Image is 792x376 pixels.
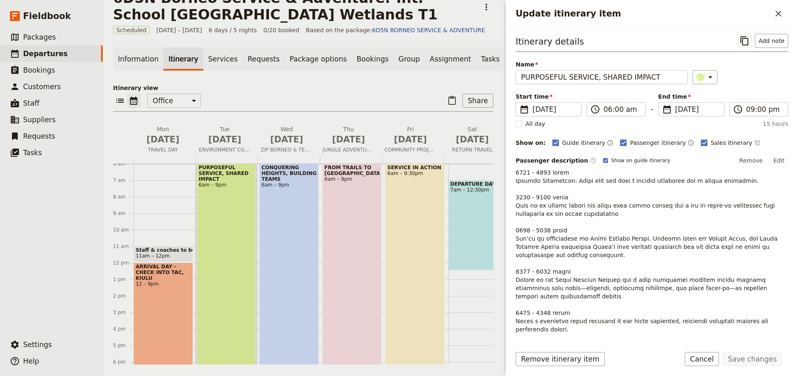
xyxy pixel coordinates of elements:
button: Close drawer [771,7,785,21]
label: Passenger description [516,156,596,165]
span: - [651,104,653,116]
span: [DATE] [675,104,719,114]
a: Tasks [476,47,505,71]
span: [DATE] – [DATE] [156,26,202,34]
button: Copy itinerary item [738,34,752,48]
span: Customers [23,83,61,91]
span: 0/20 booked [264,26,299,34]
button: Remove itinerary item [516,352,605,366]
input: ​ [746,104,783,114]
span: Passenger itinerary [630,139,686,147]
span: All day [526,120,545,128]
button: Time not shown on sales itinerary [754,138,761,148]
span: SERVICE IN ACTION [387,165,443,170]
a: 6D5N BORNEO SERVICE & ADVENTURE [372,27,485,33]
div: 12 pm [113,260,134,266]
span: ​ [590,104,600,114]
a: Package options [285,47,351,71]
button: Calendar view [127,94,141,108]
h2: Thu [323,125,375,146]
button: Remove [735,154,766,167]
span: 12 – 9pm [136,281,191,287]
div: 6 am [113,161,134,167]
div: Staff & coaches to be at Airport11am – 12pm [134,246,193,262]
span: JUNGLE ADVENTURE WITH RAFTING [319,147,378,153]
input: Name [516,70,688,84]
span: Requests [23,132,55,140]
h3: Itinerary details [516,35,584,48]
span: Fieldbook [23,10,71,22]
span: Staff [23,99,40,107]
h2: Wed [261,125,313,146]
span: DEPARTURE DAY [450,181,506,187]
span: RETURN TRAVEL [443,147,502,153]
div: 9 am [113,210,134,217]
a: Services [203,47,243,71]
div: 11 am [113,243,134,250]
button: Time shown on passenger itinerary [688,138,694,148]
a: Information [113,47,163,71]
span: Help [23,357,39,365]
button: Add note [755,34,788,48]
span: ARRIVAL DAY - CHECK INTO TAC, KIULU [136,264,191,281]
span: Sales itinerary [711,139,752,147]
span: 11am – 12pm [136,253,170,259]
div: DEPARTURE DAY7am – 12:30pm [448,180,508,270]
div: 10 am [113,227,134,233]
span: 15 hours [763,120,788,128]
button: Share [462,94,493,108]
a: Bookings [352,47,394,71]
span: COMMUNITY PROJECT [381,147,440,153]
span: 7am – 12:30pm [450,187,506,193]
span: ​ [662,104,672,114]
span: ​ [519,104,529,114]
span: ​ [590,157,596,164]
button: Edit [770,154,788,167]
span: [DATE] [261,133,313,146]
div: 3 pm [113,309,134,316]
span: [DATE] [384,133,436,146]
span: [DATE] [137,133,189,146]
div: 7 am [113,177,134,184]
span: 6am – 9pm [325,176,380,182]
span: Packages [23,33,56,41]
div: 4 pm [113,326,134,332]
h2: Update itinerary item [516,7,771,20]
span: Start time [516,92,582,101]
button: Tue [DATE]ENVIRONMENT CONTRIBUTION [196,125,257,156]
p: Itinerary view [113,84,493,92]
h2: Sat [446,125,498,146]
h2: Fri [384,125,436,146]
div: ​ [697,72,715,82]
a: Assignment [425,47,476,71]
div: 8 am [113,194,134,200]
span: TRAVEL DAY [134,147,192,153]
span: Bookings [23,66,55,74]
span: Departures [23,50,68,58]
button: Mon [DATE]TRAVEL DAY [134,125,196,156]
button: Sat [DATE]RETURN TRAVEL [443,125,505,156]
button: ​ [693,70,717,84]
span: Suppliers [23,116,56,124]
span: End time [658,92,724,101]
div: 1 pm [113,276,134,283]
span: Based on the package: [306,26,485,34]
span: 6 days / 5 nights [209,26,257,34]
span: ENVIRONMENT CONTRIBUTION [196,147,254,153]
input: ​ [603,104,640,114]
button: Fri [DATE]COMMUNITY PROJECT [381,125,443,156]
a: Requests [243,47,285,71]
button: List view [113,94,127,108]
button: Paste itinerary item [445,94,459,108]
span: PURPOSEFUL SERVICE, SHARED IMPACT [199,165,254,182]
button: Wed [DATE]ZIP BORNEO & TEAM CHALLENGE [257,125,319,156]
span: Name [516,60,688,69]
span: CONQUERING HEIGHTS, BUILDING TEAMS [262,165,317,182]
button: Save changes [722,352,782,366]
button: Time shown on guide itinerary [607,138,613,148]
span: Scheduled [113,26,150,34]
h2: Tue [199,125,251,146]
span: Settings [23,341,52,349]
button: Cancel [685,352,719,366]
